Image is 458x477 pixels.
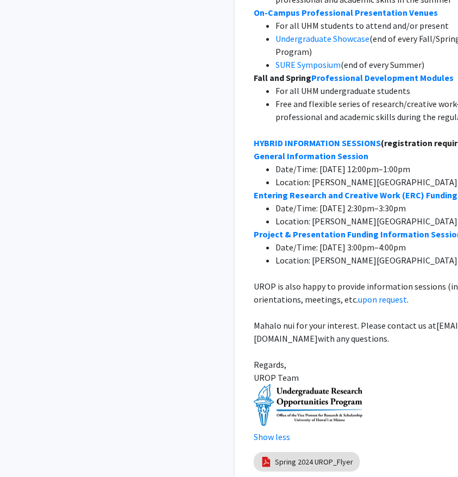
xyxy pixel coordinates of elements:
span: For all UHM students to attend and/or present [275,20,449,31]
span: UROP Team [254,372,299,383]
a: SURE Symposium [275,59,341,70]
a: upon request [358,294,407,305]
img: vWwATe5c6_XWq2_BiIh_QBPzAfAb7sBUDruLTMHR2er20Jnwn3NMayo3w2iojWE6Pdt3F9YBk3fvwGmedyDVaAkXKwoFLQ5XH... [254,384,362,426]
img: pdf_icon.png [260,456,272,468]
span: Regards, [254,359,286,370]
button: Show less [254,430,290,443]
span: Mahalo nui for your interest. Please contact us at [254,320,436,331]
strong: Fall and Spring [254,72,311,83]
a: General Information Session [254,150,368,161]
span: (end of every Summer) [341,59,424,70]
span: . [407,294,409,305]
span: with any questions. [318,333,389,344]
iframe: Chat [8,428,46,469]
span: Date/Time: [DATE] 2:30pm–3:30pm [275,203,406,214]
a: Spring 2024 UROP_Flyer [275,456,353,468]
a: HYBRID INFORMATION SESSIONS [254,137,381,148]
span: Date/Time: [DATE] 3:00pm–4:00pm [275,242,406,253]
span: For all UHM undergraduate students [275,85,410,96]
a: Professional Development Modules [311,72,454,83]
a: On-Campus Professional Presentation Venues [254,7,438,18]
a: Undergraduate Showcase [275,33,369,44]
span: Date/Time: [DATE] 12:00pm–1:00pm [275,164,410,174]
